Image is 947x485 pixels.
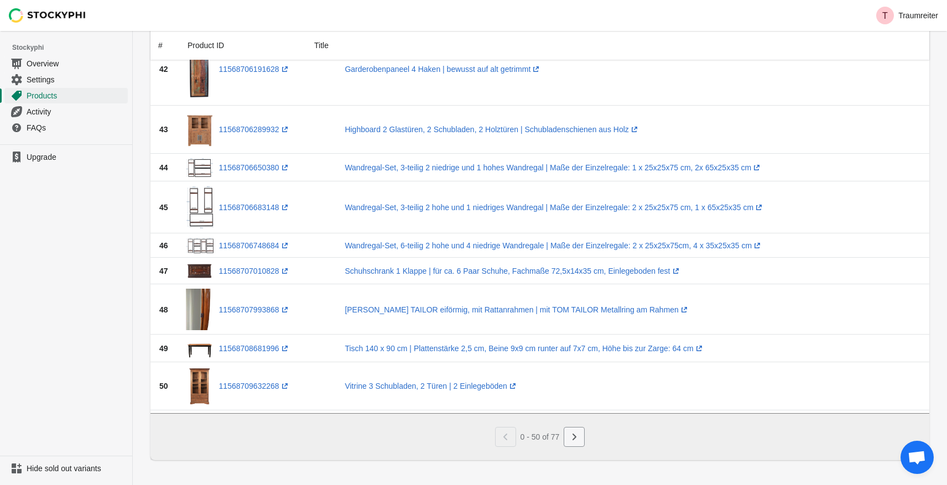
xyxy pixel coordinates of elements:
[9,8,86,23] img: Stockyphi
[186,186,214,228] img: 29170.jpg
[495,423,585,447] nav: Pagination
[898,11,938,20] p: Traumreiter
[521,432,560,441] span: 0 - 50 of 77
[4,71,128,87] a: Settings
[345,382,518,390] a: Vitrine 3 Schubladen, 2 Türen | 2 Einlegeböden(opens a new window)
[186,38,214,102] img: 22592.jpg
[345,125,639,134] a: Highboard 2 Glastüren, 2 Schubladen, 2 Holztüren | Schubladenschienen aus Holz(opens a new window)
[27,58,126,69] span: Overview
[159,163,168,172] span: 44
[159,241,168,250] span: 46
[219,241,290,250] a: 11568706748684(opens a new window)
[4,461,128,476] a: Hide sold out variants
[159,305,168,314] span: 48
[219,305,290,314] a: 11568707993868(opens a new window)
[27,106,126,117] span: Activity
[882,11,888,20] text: T
[219,344,290,353] a: 11568708681996(opens a new window)
[186,262,214,280] img: 22929.jpg
[345,241,763,250] a: Wandregal-Set, 6-teilig 2 hohe und 4 niedrige Wandregale | Maße der Einzelregale: 2 x 25x25x75cm,...
[179,31,305,60] div: Product ID
[159,125,168,134] span: 43
[345,203,764,212] a: Wandregal-Set, 3-teilig 2 hohe und 1 niedriges Wandregal | Maße der Einzelregale: 2 x 25x25x75 cm...
[872,4,943,27] button: Avatar with initials TTraumreiter
[4,55,128,71] a: Overview
[345,305,689,314] a: [PERSON_NAME] TAILOR eiförmig, mit Rattanrahmen | mit TOM TAILOR Metallring am Rahmen(opens a new...
[4,149,128,165] a: Upgrade
[27,152,126,163] span: Upgrade
[219,65,290,74] a: 11568706191628(opens a new window)
[4,119,128,135] a: FAQs
[876,7,894,24] span: Avatar with initials T
[159,65,168,74] span: 42
[159,267,168,275] span: 47
[345,267,681,275] a: Schuhschrank 1 Klappe | für ca. 6 Paar Schuhe, Fachmaße 72,5x14x35 cm, Einlegeboden fest(opens a ...
[186,289,214,330] img: 33645.jpg
[4,87,128,103] a: Products
[27,74,126,85] span: Settings
[564,427,585,447] button: Next
[219,125,290,134] a: 11568706289932(opens a new window)
[186,110,214,149] img: 10792.jpg
[219,382,290,390] a: 11568709632268(opens a new window)
[219,203,290,212] a: 11568706683148(opens a new window)
[27,90,126,101] span: Products
[27,122,126,133] span: FAQs
[345,163,762,172] a: Wandregal-Set, 3-teilig 2 niedrige und 1 hohes Wandregal | Maße der Einzelregale: 1 x 25x25x75 cm...
[186,339,214,357] img: 9792.jpg
[159,382,168,390] span: 50
[12,42,132,53] span: Stockyphi
[27,463,126,474] span: Hide sold out variants
[901,441,934,474] div: Open chat
[345,344,704,353] a: Tisch 140 x 90 cm | Plattenstärke 2,5 cm, Beine 9x9 cm runter auf 7x7 cm, Höhe bis zur Zarge: 64 ...
[186,158,214,178] img: 29165.jpg
[158,40,164,51] div: #
[186,367,214,406] img: 10931.jpg
[186,238,214,253] img: 29182.jpg
[159,344,168,353] span: 49
[219,267,290,275] a: 11568707010828(opens a new window)
[219,163,290,172] a: 11568706650380(opens a new window)
[345,65,542,74] a: Garderobenpaneel 4 Haken | bewusst auf alt getrimmt(opens a new window)
[159,203,168,212] span: 45
[4,103,128,119] a: Activity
